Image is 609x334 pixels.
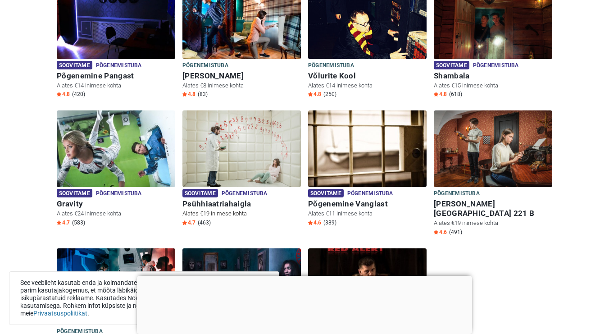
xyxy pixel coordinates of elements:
img: Star [182,92,187,96]
iframe: Advertisement [137,276,472,332]
span: 4.8 [57,91,70,98]
p: Alates €11 inimese kohta [308,210,427,218]
img: Põgenemine Vanglast [308,110,427,187]
span: Soovitame [182,189,218,197]
span: Põgenemistuba [182,61,228,71]
a: Privaatsuspoliitikat [33,310,87,317]
span: Põgenemistuba [473,61,519,71]
span: (583) [72,219,85,226]
span: Soovitame [434,61,469,69]
span: Põgenemistuba [347,189,393,199]
h6: [PERSON_NAME] [182,71,301,81]
img: Psühhiaatriahaigla [182,110,301,187]
span: (491) [449,229,462,236]
img: Star [57,220,61,225]
span: Soovitame [308,189,344,197]
p: Alates €14 inimese kohta [57,82,175,90]
h6: Võlurite Kool [308,71,427,81]
h6: Gravity [57,199,175,209]
span: Soovitame [57,61,92,69]
a: Baker Street 221 B Põgenemistuba [PERSON_NAME][GEOGRAPHIC_DATA] 221 B Alates €19 inimese kohta St... [434,110,552,238]
p: Alates €15 inimese kohta [434,82,552,90]
span: (463) [198,219,211,226]
h6: Psühhiaatriahaigla [182,199,301,209]
span: (83) [198,91,208,98]
img: Üliinimene [57,248,175,325]
img: Gravity [57,110,175,187]
span: 4.8 [182,91,195,98]
img: Star [57,92,61,96]
span: Põgenemistuba [222,189,268,199]
span: Põgenemistuba [96,61,142,71]
span: Põgenemistuba [96,189,142,199]
img: Star [434,230,438,234]
img: Star [434,92,438,96]
h6: [PERSON_NAME][GEOGRAPHIC_DATA] 221 B [434,199,552,218]
img: Red Alert [308,248,427,325]
span: 4.8 [308,91,321,98]
p: Alates €19 inimese kohta [434,219,552,227]
p: Alates €14 inimese kohta [308,82,427,90]
span: Põgenemistuba [434,189,480,199]
span: Põgenemistuba [308,61,354,71]
h6: Põgenemine Pangast [57,71,175,81]
span: 4.6 [308,219,321,226]
p: Alates €24 inimese kohta [57,210,175,218]
h6: Shambala [434,71,552,81]
img: The Conjuring [182,248,301,325]
span: 4.7 [57,219,70,226]
span: (420) [72,91,85,98]
h6: Põgenemine Vanglast [308,199,427,209]
a: Psühhiaatriahaigla Soovitame Põgenemistuba Psühhiaatriahaigla Alates €19 inimese kohta Star4.7 (463) [182,110,301,228]
span: (250) [323,91,336,98]
span: 4.8 [434,91,447,98]
img: Star [308,92,313,96]
p: Alates €8 inimese kohta [182,82,301,90]
a: Gravity Soovitame Põgenemistuba Gravity Alates €24 inimese kohta Star4.7 (583) [57,110,175,228]
span: 4.7 [182,219,195,226]
span: (618) [449,91,462,98]
span: 4.6 [434,229,447,236]
div: See veebileht kasutab enda ja kolmandate osapoolte küpsiseid, et tuua sinuni parim kasutajakogemu... [9,271,279,325]
span: (389) [323,219,336,226]
span: Soovitame [57,189,92,197]
img: Star [182,220,187,225]
img: Baker Street 221 B [434,110,552,187]
p: Alates €19 inimese kohta [182,210,301,218]
a: Põgenemine Vanglast Soovitame Põgenemistuba Põgenemine Vanglast Alates €11 inimese kohta Star4.6 ... [308,110,427,228]
img: Star [308,220,313,225]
